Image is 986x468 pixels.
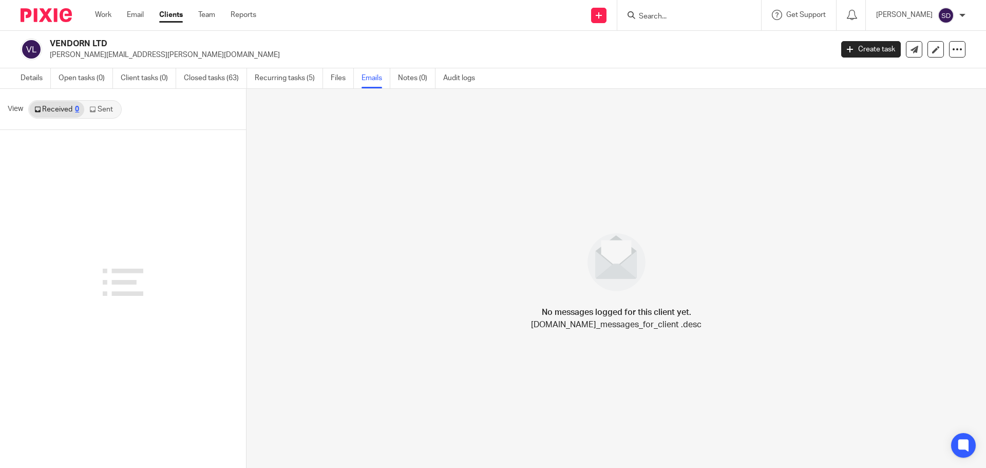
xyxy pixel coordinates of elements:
[75,106,79,113] div: 0
[362,68,390,88] a: Emails
[938,7,954,24] img: svg%3E
[581,227,652,298] img: image
[542,306,691,319] h4: No messages logged for this client yet.
[443,68,483,88] a: Audit logs
[638,12,730,22] input: Search
[21,8,72,22] img: Pixie
[21,39,42,60] img: svg%3E
[331,68,354,88] a: Files
[50,39,671,49] h2: VENDORN LTD
[50,50,826,60] p: [PERSON_NAME][EMAIL_ADDRESS][PERSON_NAME][DOMAIN_NAME]
[29,101,84,118] a: Received0
[786,11,826,18] span: Get Support
[198,10,215,20] a: Team
[8,104,23,115] span: View
[231,10,256,20] a: Reports
[531,319,701,331] p: [DOMAIN_NAME]_messages_for_client .desc
[184,68,247,88] a: Closed tasks (63)
[21,68,51,88] a: Details
[398,68,435,88] a: Notes (0)
[255,68,323,88] a: Recurring tasks (5)
[121,68,176,88] a: Client tasks (0)
[876,10,933,20] p: [PERSON_NAME]
[84,101,120,118] a: Sent
[127,10,144,20] a: Email
[159,10,183,20] a: Clients
[841,41,901,58] a: Create task
[59,68,113,88] a: Open tasks (0)
[95,10,111,20] a: Work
